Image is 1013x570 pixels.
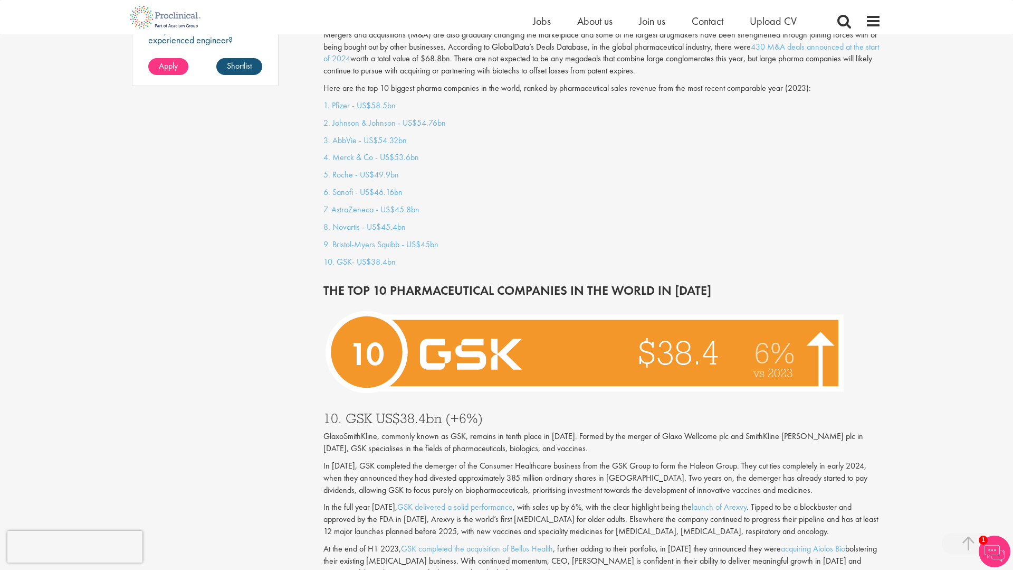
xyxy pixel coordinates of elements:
h2: THE TOP 10 PHARMACEUTICAL COMPANIES IN THE WORLD IN [DATE] [323,284,882,297]
a: Apply [148,58,188,75]
a: Shortlist [216,58,262,75]
a: 7. AstraZeneca - US$45.8bn [323,204,419,215]
iframe: reCAPTCHA [7,531,142,563]
a: acquiring Aiolos Bio [781,543,845,554]
p: Mergers and acquisitions (M&A) are also gradually changing the marketplace and some of the larges... [323,29,882,77]
a: Join us [639,14,665,28]
span: 1 [979,536,988,545]
a: 6. Sanofi - US$46.16bn [323,186,403,198]
a: About us [577,14,613,28]
a: 4. Merck & Co - US$53.6bn [323,152,419,163]
p: Here are the top 10 biggest pharma companies in the world, ranked by pharmaceutical sales revenue... [323,82,882,95]
a: 3. AbbVie - US$54.32bn [323,135,407,146]
a: Contact [692,14,723,28]
a: GSK delivered a solid performance [397,501,513,512]
a: 9. Bristol-Myers Squibb - US$45bn [323,239,438,250]
a: 5. Roche - US$49.9bn [323,169,399,180]
a: 2. Johnson & Johnson - US$54.76bn [323,117,446,128]
a: 1. Pfizer - US$58.5bn [323,100,396,111]
p: GlaxoSmithKline, commonly known as GSK, remains in tenth place in [DATE]. Formed by the merger of... [323,431,882,455]
img: Chatbot [979,536,1010,567]
a: 430 M&A deals announced at the start of 2024 [323,41,879,64]
a: Jobs [533,14,551,28]
p: In the full year [DATE], , with sales up by 6%, with the clear highlight being the . Tipped to be... [323,501,882,538]
a: 8. Novartis - US$45.4bn [323,221,406,232]
a: launch of Arexvy [692,501,747,512]
p: In [DATE], GSK completed the demerger of the Consumer Healthcare business from the GSK Group to f... [323,460,882,497]
a: Upload CV [750,14,797,28]
h3: 10. GSK US$38.4bn (+6%) [323,412,882,425]
a: GSK completed the acquisition of Bellus Health [401,543,553,554]
span: Apply [159,60,178,71]
a: 10. GSK- US$38.4bn [323,256,396,267]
